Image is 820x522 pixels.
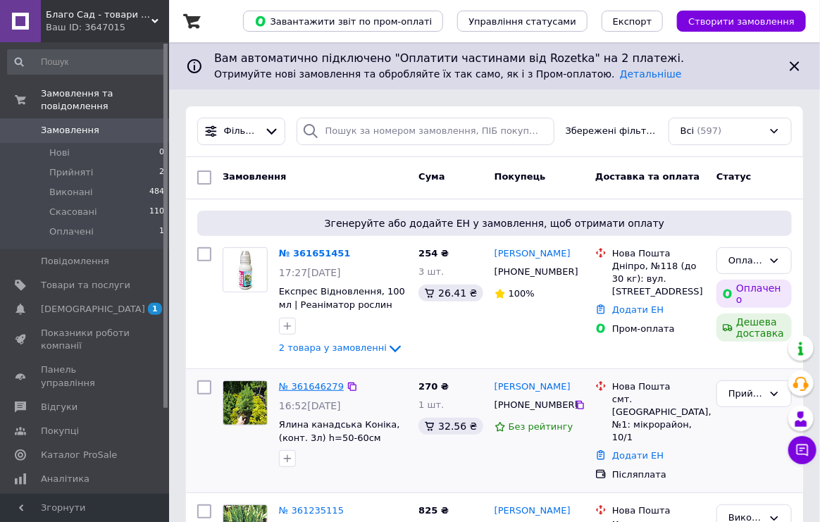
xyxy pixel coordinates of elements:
[46,8,151,21] span: Благо Сад - товари для саду
[279,505,344,516] a: № 361235115
[688,16,795,27] span: Створити замовлення
[223,380,268,425] a: Фото товару
[495,247,571,261] a: [PERSON_NAME]
[279,286,405,336] a: Експрес Відновлення, 100 мл | Реаніматор рослин після стресів. Крапля Життя
[418,266,444,277] span: 3 шт.
[681,125,695,138] span: Всі
[41,327,130,352] span: Показники роботи компанії
[279,248,351,259] a: № 361651451
[495,380,571,394] a: [PERSON_NAME]
[612,304,664,315] a: Додати ЕН
[620,68,682,80] a: Детальніше
[149,206,164,218] span: 110
[203,216,786,230] span: Згенеруйте або додайте ЕН у замовлення, щоб отримати оплату
[243,11,443,32] button: Завантажити звіт по пром-оплаті
[612,380,705,393] div: Нова Пошта
[566,125,657,138] span: Збережені фільтри:
[418,171,445,182] span: Cума
[49,166,93,179] span: Прийняті
[49,206,97,218] span: Скасовані
[159,147,164,159] span: 0
[509,421,573,432] span: Без рейтингу
[418,285,483,302] div: 26.41 ₴
[728,387,763,402] div: Прийнято
[612,504,705,517] div: Нова Пошта
[41,401,77,414] span: Відгуки
[418,381,449,392] span: 270 ₴
[297,118,554,145] input: Пошук за номером замовлення, ПІБ покупця, номером телефону, Email, номером накладної
[612,468,705,481] div: Післяплата
[148,303,162,315] span: 1
[41,279,130,292] span: Товари та послуги
[159,166,164,179] span: 2
[457,11,588,32] button: Управління статусами
[612,450,664,461] a: Додати ЕН
[214,68,682,80] span: Отримуйте нові замовлення та обробляйте їх так само, як і з Пром-оплатою.
[418,248,449,259] span: 254 ₴
[612,393,705,445] div: смт. [GEOGRAPHIC_DATA], №1: мікрорайон, 10/1
[224,125,259,138] span: Фільтри
[223,171,286,182] span: Замовлення
[495,504,571,518] a: [PERSON_NAME]
[418,505,449,516] span: 825 ₴
[495,171,546,182] span: Покупець
[716,171,752,182] span: Статус
[254,15,432,27] span: Завантажити звіт по пром-оплаті
[149,186,164,199] span: 484
[728,254,763,268] div: Оплачено
[279,267,341,278] span: 17:27[DATE]
[612,247,705,260] div: Нова Пошта
[677,11,806,32] button: Створити замовлення
[41,449,117,461] span: Каталог ProSale
[41,425,79,437] span: Покупці
[214,51,775,67] span: Вам автоматично підключено "Оплатити частинами від Rozetka" на 2 платежі.
[716,280,792,308] div: Оплачено
[602,11,664,32] button: Експорт
[492,263,574,281] div: [PHONE_NUMBER]
[41,363,130,389] span: Панель управління
[595,171,700,182] span: Доставка та оплата
[159,225,164,238] span: 1
[279,419,400,443] a: Ялина канадська Коніка, (конт. 3л) h=50-60см
[46,21,169,34] div: Ваш ID: 3647015
[41,124,99,137] span: Замовлення
[509,288,535,299] span: 100%
[41,255,109,268] span: Повідомлення
[49,147,70,159] span: Нові
[716,313,792,342] div: Дешева доставка
[223,381,267,425] img: Фото товару
[613,16,652,27] span: Експорт
[279,342,387,353] span: 2 товара у замовленні
[418,399,444,410] span: 1 шт.
[468,16,576,27] span: Управління статусами
[49,186,93,199] span: Виконані
[788,436,816,464] button: Чат з покупцем
[612,323,705,335] div: Пром-оплата
[279,400,341,411] span: 16:52[DATE]
[7,49,166,75] input: Пошук
[41,87,169,113] span: Замовлення та повідомлення
[418,418,483,435] div: 32.56 ₴
[233,248,258,292] img: Фото товару
[697,125,722,136] span: (597)
[41,303,145,316] span: [DEMOGRAPHIC_DATA]
[663,15,806,26] a: Створити замовлення
[223,247,268,292] a: Фото товару
[612,260,705,299] div: Дніпро, №118 (до 30 кг): вул. [STREET_ADDRESS]
[279,381,344,392] a: № 361646279
[279,342,404,353] a: 2 товара у замовленні
[492,396,574,414] div: [PHONE_NUMBER]
[49,225,94,238] span: Оплачені
[41,473,89,485] span: Аналітика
